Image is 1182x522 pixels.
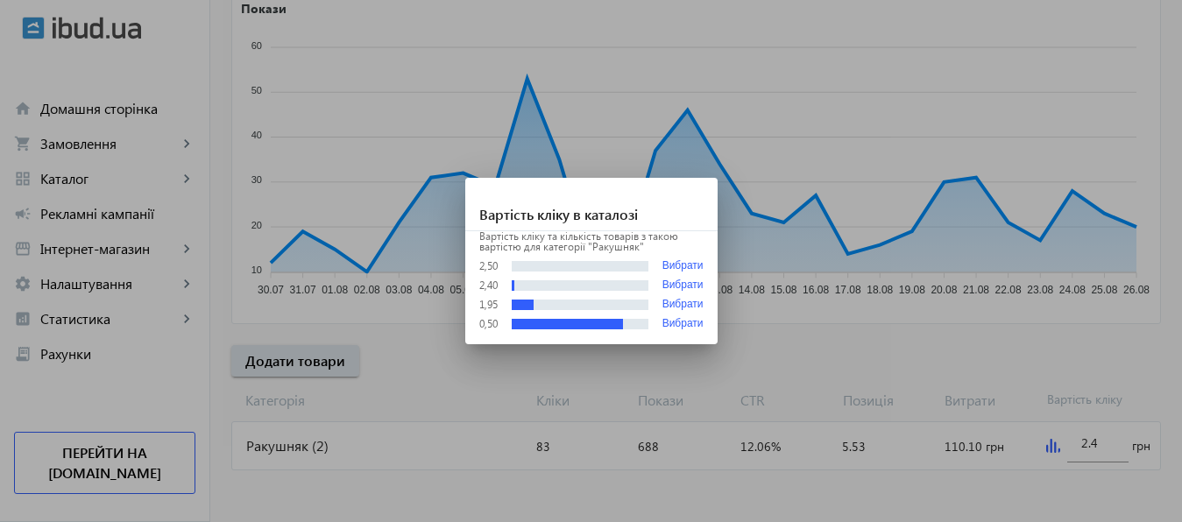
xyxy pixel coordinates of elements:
h1: Вартість кліку в каталозі [465,178,718,231]
button: Вибрати [662,299,704,311]
div: 2,40 [479,280,498,291]
div: 0,50 [479,319,498,329]
button: Вибрати [662,259,704,272]
button: Вибрати [662,279,704,292]
div: 2,50 [479,261,498,272]
button: Вибрати [662,318,704,330]
div: 1,95 [479,300,498,310]
p: Вартість кліку та кількість товарів з такою вартістю для категорії "Ракушняк" [479,231,704,252]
